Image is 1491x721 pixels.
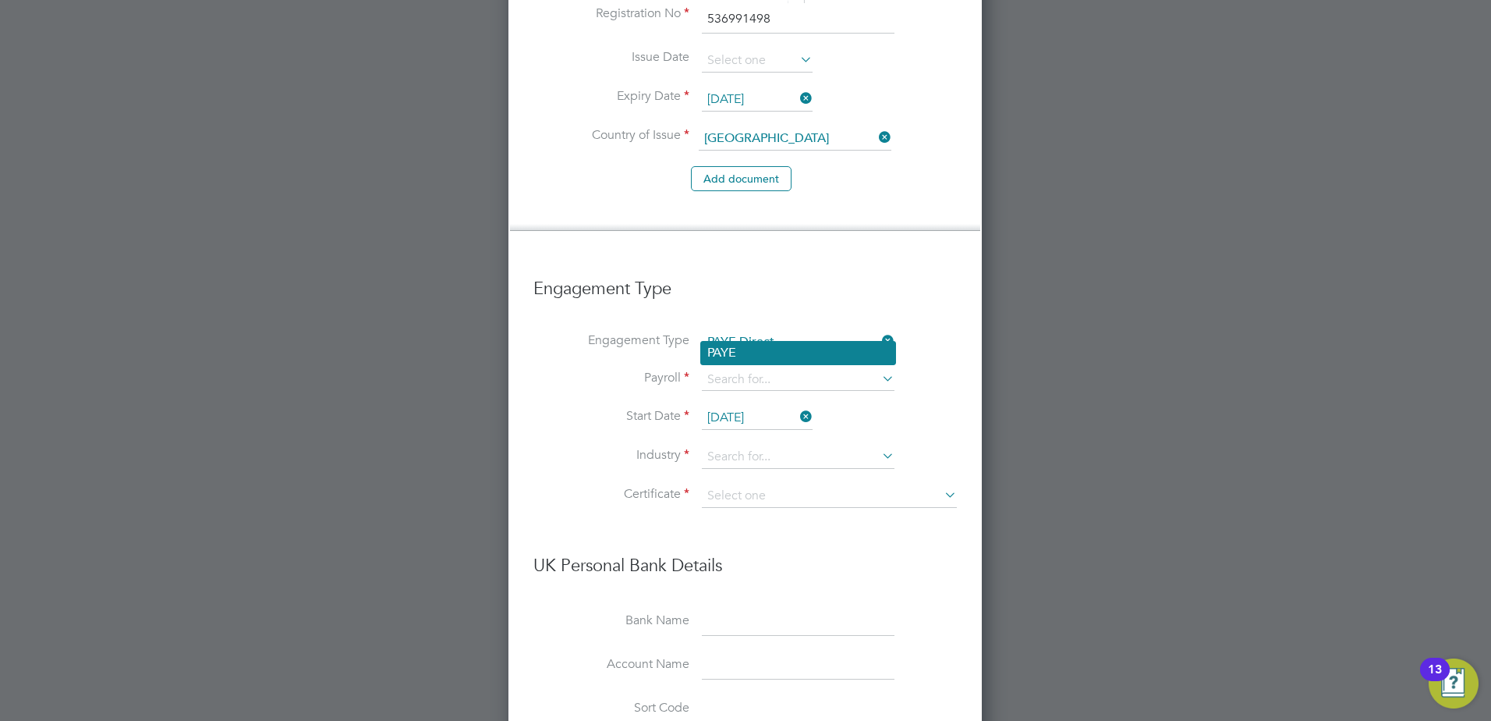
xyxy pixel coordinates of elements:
label: Sort Code [533,700,689,716]
input: Select one [702,332,894,353]
input: Select one [702,88,813,112]
label: Country of Issue [533,127,689,144]
div: 13 [1428,669,1442,690]
input: Search for... [702,446,894,469]
label: Industry [533,447,689,463]
input: Select one [702,49,813,73]
h3: UK Personal Bank Details [533,539,957,577]
label: Start Date [533,408,689,424]
label: Certificate [533,486,689,503]
label: Registration No [533,5,689,22]
input: Search for... [699,127,891,151]
input: Select one [702,407,813,430]
label: Account Name [533,656,689,673]
label: Issue Date [533,49,689,66]
label: Bank Name [533,613,689,629]
input: Select one [702,485,957,508]
label: Payroll [533,370,689,386]
label: Expiry Date [533,88,689,105]
input: Search for... [702,369,894,391]
h3: Engagement Type [533,262,957,300]
label: Engagement Type [533,332,689,349]
button: Open Resource Center, 13 new notifications [1429,659,1479,709]
li: PAYE [701,342,895,364]
button: Add document [691,166,792,191]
